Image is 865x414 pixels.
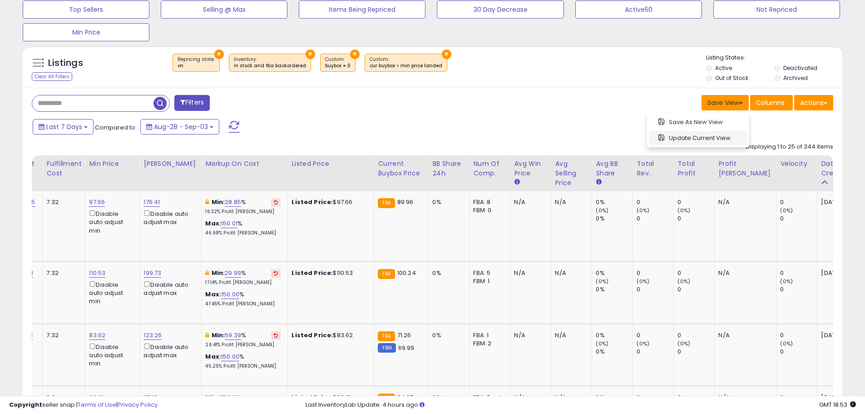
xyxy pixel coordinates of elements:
div: N/A [555,331,585,339]
p: 16.32% Profit [PERSON_NAME] [205,209,281,215]
button: Active50 [575,0,702,19]
span: 71.26 [397,331,411,339]
button: Top Sellers [23,0,149,19]
small: FBA [378,198,395,208]
div: FBA: 5 [473,269,503,277]
div: 0 [677,269,714,277]
a: 97.66 [89,198,105,207]
label: Archived [783,74,808,82]
button: Aug-28 - Sep-03 [140,119,219,135]
span: Inventory : [234,56,306,70]
div: 7.32 [46,269,78,277]
button: × [214,50,224,59]
div: N/A [514,269,544,277]
b: Listed Price: [292,269,333,277]
span: 69.99 [398,344,415,352]
div: N/A [718,331,769,339]
a: 83.62 [89,331,105,340]
div: 0% [596,348,633,356]
div: Velocity [780,159,813,169]
div: [DATE] [821,269,857,277]
div: 0% [596,198,633,206]
div: Avg BB Share [596,159,629,178]
span: 100.24 [397,269,416,277]
div: 0 [677,214,714,223]
div: Avg Selling Price [555,159,588,188]
a: 150.01 [221,219,237,228]
div: cur buybox < min price landed [370,63,442,69]
a: Privacy Policy [118,400,158,409]
button: Min Price [23,23,149,41]
div: Current Buybox Price [378,159,425,178]
span: Repricing state : [178,56,215,70]
div: Total Profit [677,159,711,178]
div: FBM: 1 [473,277,503,285]
div: Disable auto adjust min [89,279,133,306]
div: FBA: 1 [473,331,503,339]
b: Listed Price: [292,331,333,339]
b: Min: [212,198,225,206]
div: 0 [677,285,714,294]
span: 89.96 [397,198,414,206]
div: 0 [677,198,714,206]
div: 0 [637,331,673,339]
div: % [205,219,281,236]
a: 28.85 [225,198,241,207]
span: Last 7 Days [46,122,82,131]
div: Last InventoryLab Update: 4 hours ago. [306,401,856,409]
span: Custom: [325,56,351,70]
b: Max: [205,352,221,361]
button: × [306,50,315,59]
a: Terms of Use [78,400,116,409]
a: 123.26 [143,331,162,340]
label: Active [715,64,732,72]
button: × [350,50,360,59]
small: (0%) [637,278,649,285]
div: Disable auto adjust max [143,279,194,297]
div: [DATE] [821,198,857,206]
div: 0% [596,285,633,294]
div: [DATE] [821,331,857,339]
div: N/A [514,331,544,339]
a: 29.99 [225,269,241,278]
a: 110.53 [89,269,105,278]
button: 30 Day Decrease [437,0,563,19]
div: Disable auto adjust min [89,209,133,235]
div: N/A [718,198,769,206]
div: Avg Win Price [514,159,547,178]
a: 150.00 [221,352,239,361]
a: 59.39 [225,331,241,340]
div: % [205,198,281,215]
a: Save As New View [649,115,746,129]
span: Compared to: [95,123,137,132]
div: $110.53 [292,269,367,277]
small: (0%) [637,207,649,214]
div: Displaying 1 to 25 of 344 items [746,143,833,151]
button: Save View [702,95,749,110]
div: on [178,63,215,69]
div: Disable auto adjust max [143,342,194,359]
p: 26.41% Profit [PERSON_NAME] [205,342,281,348]
div: Disable auto adjust max [143,209,194,226]
div: 7.32 [46,198,78,206]
span: Columns [756,98,785,107]
button: × [442,50,451,59]
div: Listed Price [292,159,370,169]
div: buybox = 0 [325,63,351,69]
div: FBA: 8 [473,198,503,206]
div: 0 [780,198,817,206]
button: Columns [750,95,793,110]
b: Listed Price: [292,198,333,206]
span: Aug-28 - Sep-03 [154,122,208,131]
b: Max: [205,219,221,228]
div: N/A [718,269,769,277]
div: 0% [432,269,462,277]
small: (0%) [677,207,690,214]
div: N/A [555,198,585,206]
small: (0%) [780,207,793,214]
div: % [205,353,281,369]
div: Date Created [821,159,860,178]
small: (0%) [596,340,608,347]
small: (0%) [780,278,793,285]
b: Max: [205,290,221,299]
